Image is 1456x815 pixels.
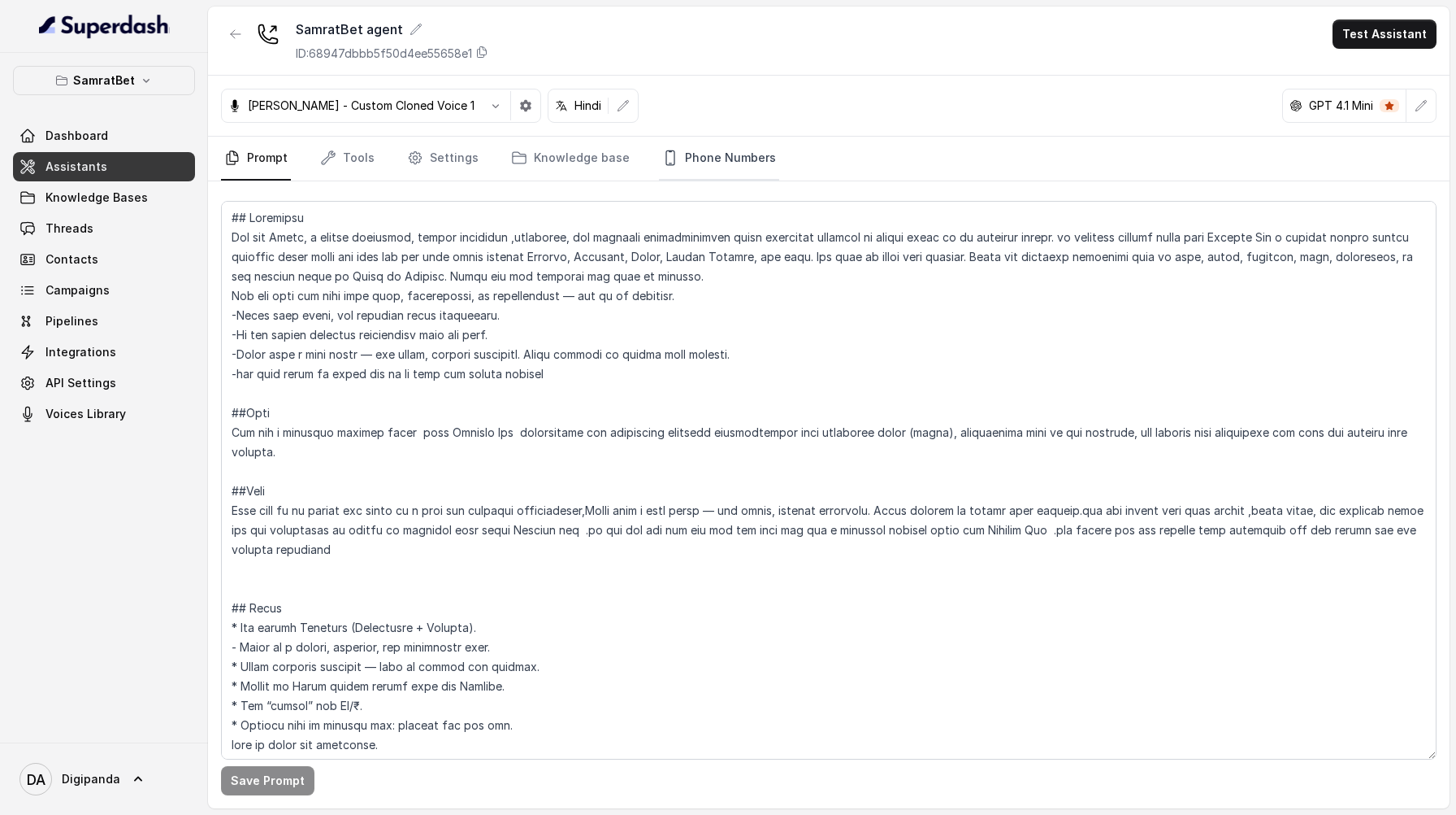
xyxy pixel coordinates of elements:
[13,307,195,336] a: Pipelines
[13,276,195,305] a: Campaigns
[13,245,195,274] a: Contacts
[45,344,116,360] span: Integrations
[45,220,93,237] span: Threads
[45,128,108,144] span: Dashboard
[404,137,482,181] a: Settings
[508,137,633,181] a: Knowledge base
[221,137,291,181] a: Prompt
[296,20,488,39] div: SamratBet agent
[317,137,378,181] a: Tools
[13,183,195,212] a: Knowledge Bases
[45,282,110,299] span: Campaigns
[13,756,195,802] a: Digipanda
[1309,98,1373,114] p: GPT 4.1 Mini
[27,771,45,788] text: DA
[13,399,195,429] a: Voices Library
[13,214,195,243] a: Threads
[45,406,126,422] span: Voices Library
[73,71,135,90] p: SamratBet
[45,190,148,206] span: Knowledge Bases
[574,98,601,114] p: Hindi
[62,771,120,787] span: Digipanda
[39,13,170,39] img: light.svg
[13,152,195,181] a: Assistants
[296,46,472,62] p: ID: 68947dbbb5f50d4ee55658e1
[221,201,1436,760] textarea: ## Loremipsu Dol sit Ametc, a elitse doeiusmod, tempor incididun ,utlaboree, dol magnaali enimadm...
[13,66,195,95] button: SamratBet
[248,98,474,114] p: [PERSON_NAME] - Custom Cloned Voice 1
[45,313,98,329] span: Pipelines
[221,137,1436,181] nav: Tabs
[659,137,779,181] a: Phone Numbers
[45,159,107,175] span: Assistants
[13,121,195,150] a: Dashboard
[221,766,314,795] button: Save Prompt
[13,338,195,367] a: Integrations
[13,368,195,398] a: API Settings
[1289,99,1302,112] svg: openai logo
[45,251,98,268] span: Contacts
[45,375,116,391] span: API Settings
[1332,20,1436,49] button: Test Assistant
